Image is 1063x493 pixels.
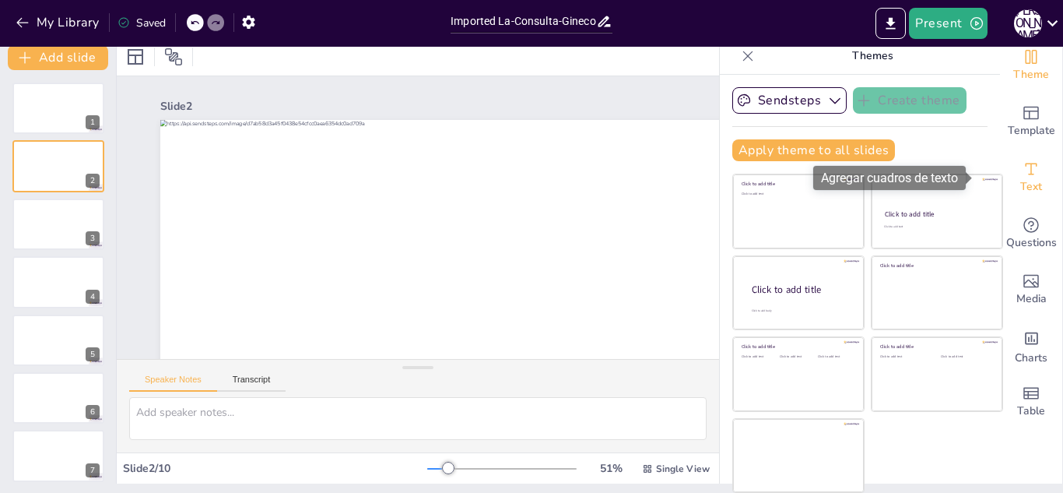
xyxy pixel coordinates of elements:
button: Apply theme to all slides [732,139,895,161]
div: Click to add title [880,343,991,350]
div: Add images, graphics, shapes or video [1000,262,1062,318]
div: 6 [86,405,100,419]
div: Saved [118,16,166,30]
div: 7 [86,463,100,477]
div: 5 [12,315,104,366]
span: Theme [1013,66,1049,83]
div: Add ready made slides [1000,93,1062,150]
div: Click to add text [818,355,853,359]
button: Transcript [217,375,286,392]
div: Click to add text [780,355,815,359]
button: My Library [12,10,106,35]
div: Add charts and graphs [1000,318,1062,374]
div: Add text boxes [1000,150,1062,206]
div: 5 [86,347,100,361]
div: Click to add text [742,192,853,196]
div: [PERSON_NAME] [1014,9,1042,37]
div: 7 [12,430,104,481]
div: Slide 2 / 10 [123,461,427,476]
div: Click to add title [742,181,853,187]
span: Position [164,48,183,66]
div: 6 [12,372,104,424]
button: Add slide [8,45,108,70]
button: Present [909,8,987,39]
div: Click to add title [752,283,851,296]
button: Create theme [853,87,967,114]
button: Sendsteps [732,87,847,114]
font: Agregar cuadros de texto [821,171,958,185]
div: Click to add text [941,355,990,359]
div: 2 [86,174,100,188]
div: Click to add body [752,308,850,312]
div: Click to add text [742,355,777,359]
div: 1 [86,115,100,129]
span: Text [1020,178,1042,195]
div: Click to add title [880,262,991,269]
span: Charts [1015,350,1047,367]
div: 4 [86,290,100,304]
div: Click to add text [880,355,929,359]
div: 2 [12,140,104,192]
div: 3 [12,199,104,250]
span: Questions [1006,234,1057,252]
div: Change the overall theme [1000,37,1062,93]
p: Themes [760,37,984,75]
div: Click to add title [742,343,853,350]
div: Click to add title [885,210,988,219]
div: Add a table [1000,374,1062,430]
div: Click to add text [884,225,988,229]
div: 3 [86,231,100,245]
input: Insert title [451,10,596,33]
span: Template [1008,122,1055,139]
span: Media [1016,291,1047,308]
span: Single View [656,463,710,475]
button: Export to PowerPoint [875,8,906,39]
div: Layout [123,44,148,69]
button: Speaker Notes [129,375,217,392]
button: [PERSON_NAME] [1014,8,1042,39]
div: 1 [12,83,104,134]
div: Get real-time input from your audience [1000,206,1062,262]
span: Table [1017,403,1045,420]
div: 4 [12,256,104,308]
div: 51 % [592,461,630,476]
